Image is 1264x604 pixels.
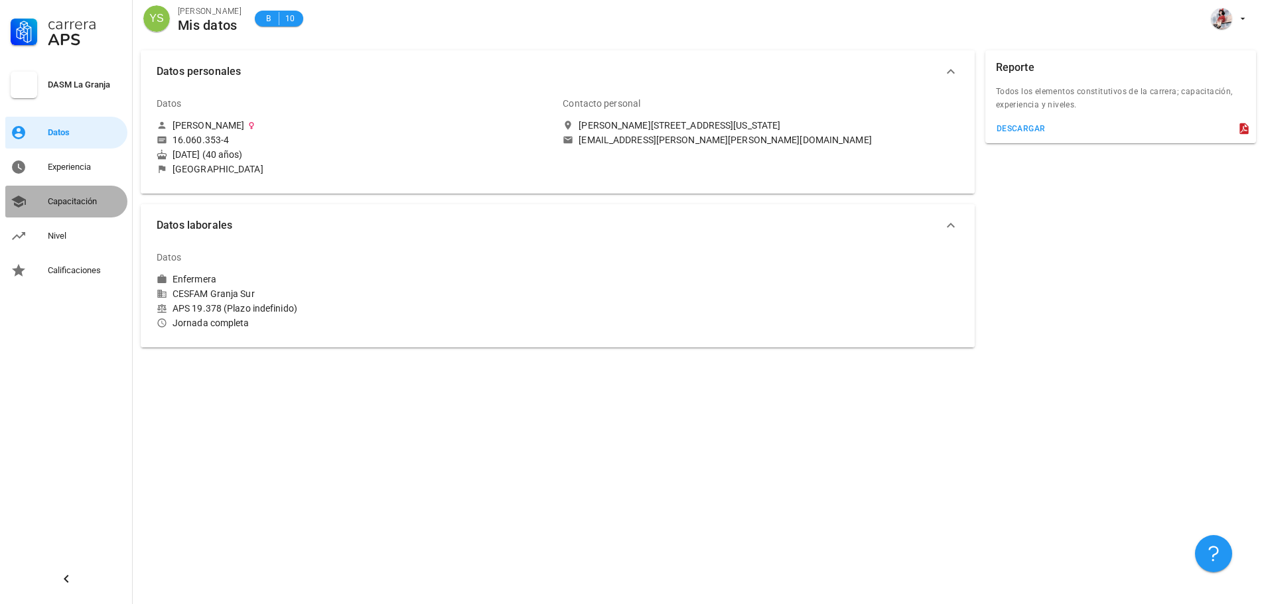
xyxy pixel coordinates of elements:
[157,317,552,329] div: Jornada completa
[5,186,127,217] a: Capacitación
[285,12,295,25] span: 10
[178,18,242,32] div: Mis datos
[48,265,122,276] div: Calificaciones
[563,88,640,119] div: Contacto personal
[173,273,216,285] div: Enfermera
[141,50,975,93] button: Datos personales
[48,80,122,90] div: DASM La Granja
[173,119,244,131] div: [PERSON_NAME]
[157,288,552,300] div: CESFAM Granja Sur
[5,117,127,149] a: Datos
[157,88,182,119] div: Datos
[5,255,127,286] a: Calificaciones
[48,162,122,172] div: Experiencia
[48,16,122,32] div: Carrera
[5,151,127,183] a: Experiencia
[178,5,242,18] div: [PERSON_NAME]
[579,119,780,131] div: [PERSON_NAME][STREET_ADDRESS][US_STATE]
[143,5,170,32] div: avatar
[157,62,943,81] span: Datos personales
[48,231,122,241] div: Nivel
[579,134,871,146] div: [EMAIL_ADDRESS][PERSON_NAME][PERSON_NAME][DOMAIN_NAME]
[157,149,552,160] div: [DATE] (40 años)
[157,241,182,273] div: Datos
[263,12,273,25] span: B
[48,32,122,48] div: APS
[157,216,943,235] span: Datos laborales
[1211,8,1232,29] div: avatar
[991,119,1051,138] button: descargar
[157,302,552,314] div: APS 19.378 (Plazo indefinido)
[563,134,958,146] a: [EMAIL_ADDRESS][PERSON_NAME][PERSON_NAME][DOMAIN_NAME]
[996,50,1034,85] div: Reporte
[5,220,127,252] a: Nivel
[563,119,958,131] a: [PERSON_NAME][STREET_ADDRESS][US_STATE]
[149,5,163,32] span: YS
[173,134,229,146] div: 16.060.353-4
[996,124,1046,133] div: descargar
[985,85,1256,119] div: Todos los elementos constitutivos de la carrera; capacitación, experiencia y niveles.
[141,204,975,247] button: Datos laborales
[173,163,263,175] div: [GEOGRAPHIC_DATA]
[48,196,122,207] div: Capacitación
[48,127,122,138] div: Datos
